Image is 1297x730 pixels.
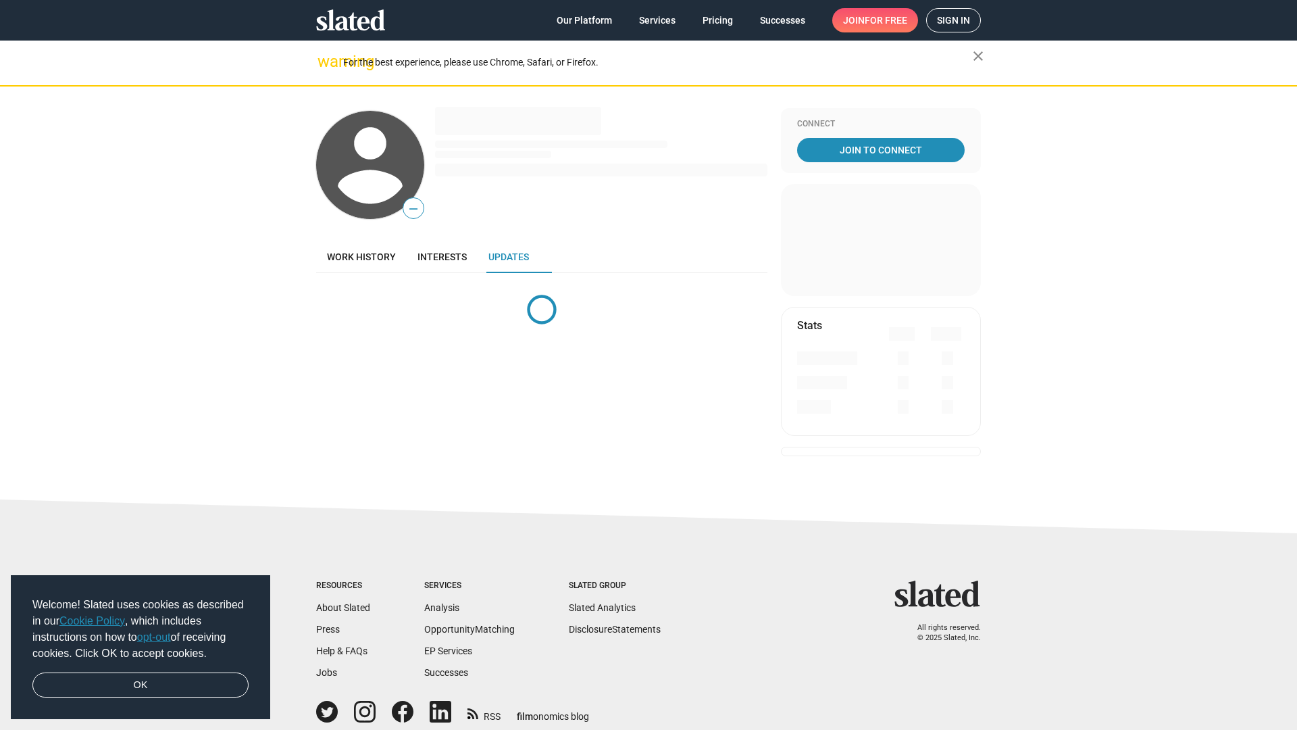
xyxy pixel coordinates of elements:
span: Successes [760,8,805,32]
span: — [403,200,424,218]
a: Joinfor free [832,8,918,32]
a: Services [628,8,686,32]
a: Help & FAQs [316,646,367,656]
a: opt-out [137,631,171,643]
a: Successes [749,8,816,32]
a: About Slated [316,602,370,613]
a: dismiss cookie message [32,673,249,698]
span: Interests [417,251,467,262]
span: Our Platform [557,8,612,32]
mat-icon: warning [317,53,334,70]
a: DisclosureStatements [569,624,661,635]
a: Jobs [316,667,337,678]
span: film [517,711,533,722]
span: Pricing [703,8,733,32]
a: Updates [478,241,540,273]
a: RSS [467,702,501,723]
a: filmonomics blog [517,700,589,723]
div: For the best experience, please use Chrome, Safari, or Firefox. [343,53,973,72]
a: Slated Analytics [569,602,636,613]
span: for free [865,8,907,32]
a: Analysis [424,602,459,613]
a: Pricing [692,8,744,32]
span: Work history [327,251,396,262]
a: Successes [424,667,468,678]
div: Services [424,581,515,591]
a: Work history [316,241,407,273]
a: EP Services [424,646,472,656]
span: Updates [488,251,529,262]
span: Sign in [937,9,970,32]
div: Connect [797,119,965,130]
div: Slated Group [569,581,661,591]
a: Interests [407,241,478,273]
span: Join [843,8,907,32]
a: Sign in [926,8,981,32]
div: cookieconsent [11,575,270,720]
mat-icon: close [970,48,986,64]
p: All rights reserved. © 2025 Slated, Inc. [903,623,981,643]
span: Join To Connect [800,138,962,162]
div: Resources [316,581,370,591]
a: Press [316,624,340,635]
span: Welcome! Slated uses cookies as described in our , which includes instructions on how to of recei... [32,597,249,662]
span: Services [639,8,676,32]
a: OpportunityMatching [424,624,515,635]
a: Our Platform [546,8,623,32]
a: Join To Connect [797,138,965,162]
mat-card-title: Stats [797,318,822,333]
a: Cookie Policy [59,615,125,627]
